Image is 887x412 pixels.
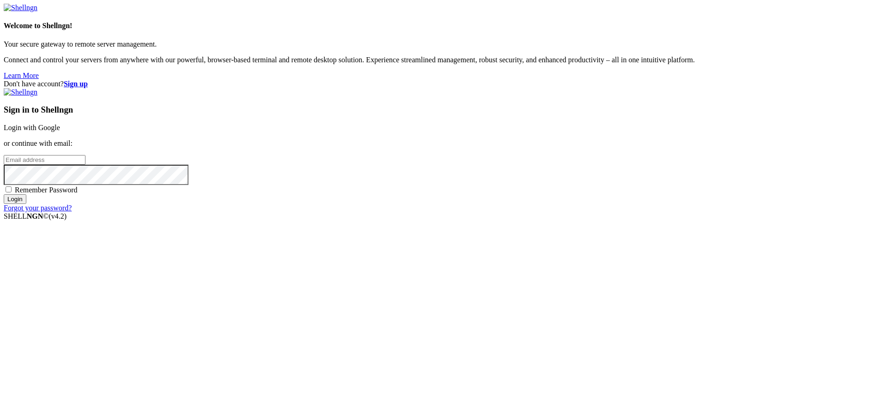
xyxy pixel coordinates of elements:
input: Remember Password [6,186,12,192]
a: Learn More [4,72,39,79]
h4: Welcome to Shellngn! [4,22,883,30]
a: Sign up [64,80,88,88]
span: Remember Password [15,186,78,194]
img: Shellngn [4,4,37,12]
span: SHELL © [4,212,67,220]
h3: Sign in to Shellngn [4,105,883,115]
a: Forgot your password? [4,204,72,212]
p: Your secure gateway to remote server management. [4,40,883,48]
b: NGN [27,212,43,220]
input: Email address [4,155,85,165]
input: Login [4,194,26,204]
span: 4.2.0 [49,212,67,220]
p: Connect and control your servers from anywhere with our powerful, browser-based terminal and remo... [4,56,883,64]
p: or continue with email: [4,139,883,148]
a: Login with Google [4,124,60,131]
div: Don't have account? [4,80,883,88]
img: Shellngn [4,88,37,96]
